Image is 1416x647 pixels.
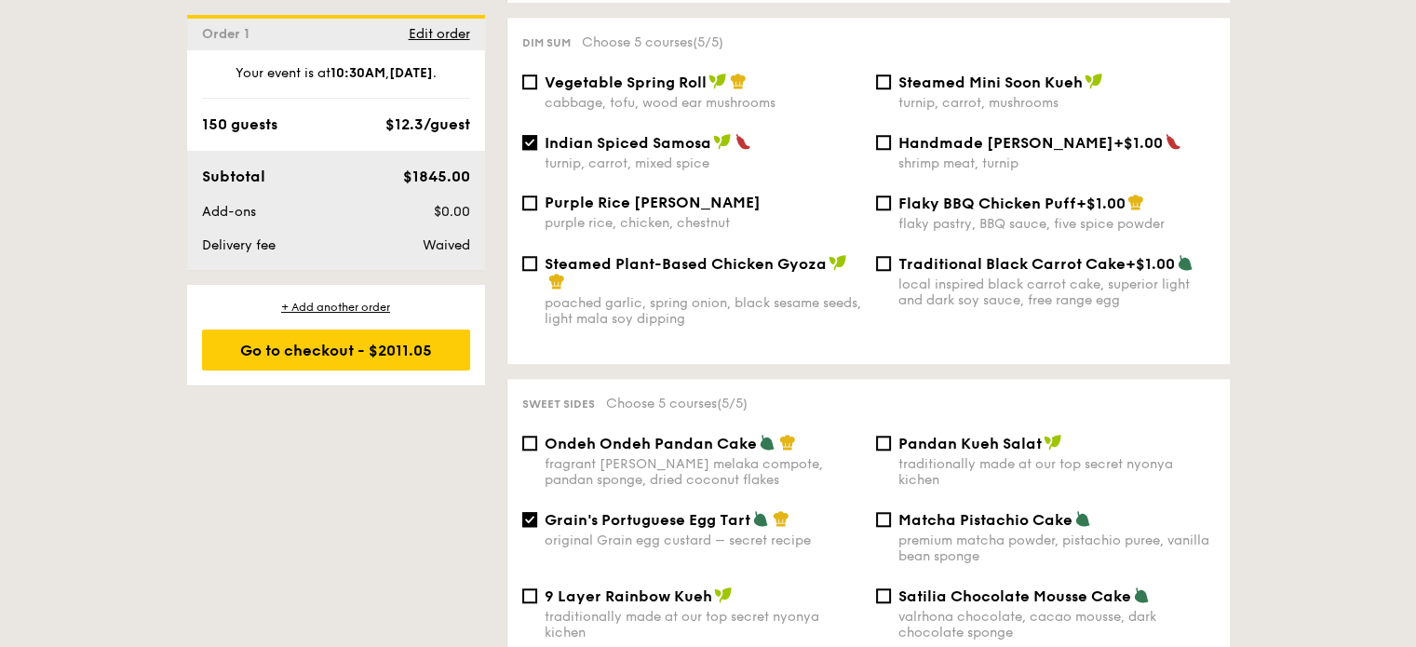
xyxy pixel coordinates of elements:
[898,435,1042,452] span: Pandan Kueh Salat
[522,36,571,49] span: Dim sum
[202,300,470,315] div: + Add another order
[1126,255,1175,273] span: +$1.00
[829,254,847,271] img: icon-vegan.f8ff3823.svg
[713,133,732,150] img: icon-vegan.f8ff3823.svg
[1074,510,1091,527] img: icon-vegetarian.fe4039eb.svg
[545,215,861,231] div: purple rice, chicken, chestnut
[1177,254,1193,271] img: icon-vegetarian.fe4039eb.svg
[522,256,537,271] input: Steamed Plant-Based Chicken Gyozapoached garlic, spring onion, black sesame seeds, light mala soy...
[545,155,861,171] div: turnip, carrot, mixed spice
[898,587,1131,605] span: Satilia Chocolate Mousse Cake
[548,273,565,290] img: icon-chef-hat.a58ddaea.svg
[545,134,711,152] span: Indian Spiced Samosa
[898,216,1215,232] div: flaky pastry, BBQ sauce, five spice powder
[898,276,1215,308] div: local inspired black carrot cake, superior light and dark soy sauce, free range egg
[876,195,891,210] input: Flaky BBQ Chicken Puff+$1.00flaky pastry, BBQ sauce, five spice powder
[522,398,595,411] span: Sweet sides
[202,330,470,371] div: Go to checkout - $2011.05
[582,34,723,50] span: Choose 5 courses
[1113,134,1163,152] span: +$1.00
[876,256,891,271] input: Traditional Black Carrot Cake+$1.00local inspired black carrot cake, superior light and dark soy ...
[1165,133,1181,150] img: icon-spicy.37a8142b.svg
[717,396,748,411] span: (5/5)
[898,532,1215,564] div: premium matcha powder, pistachio puree, vanilla bean sponge
[522,195,537,210] input: Purple Rice [PERSON_NAME]purple rice, chicken, chestnut
[898,155,1215,171] div: shrimp meat, turnip
[402,168,469,185] span: $1845.00
[1044,434,1062,451] img: icon-vegan.f8ff3823.svg
[385,114,470,136] div: $12.3/guest
[898,134,1113,152] span: Handmade [PERSON_NAME]
[202,26,257,42] span: Order 1
[898,95,1215,111] div: turnip, carrot, mushrooms
[545,295,861,327] div: poached garlic, spring onion, black sesame seeds, light mala soy dipping
[773,510,789,527] img: icon-chef-hat.a58ddaea.svg
[545,609,861,640] div: traditionally made at our top secret nyonya kichen
[876,512,891,527] input: Matcha Pistachio Cakepremium matcha powder, pistachio puree, vanilla bean sponge
[759,434,775,451] img: icon-vegetarian.fe4039eb.svg
[522,74,537,89] input: Vegetable Spring Rollcabbage, tofu, wood ear mushrooms
[202,114,277,136] div: 150 guests
[735,133,751,150] img: icon-spicy.37a8142b.svg
[876,436,891,451] input: Pandan Kueh Salattraditionally made at our top secret nyonya kichen
[389,65,433,81] strong: [DATE]
[545,511,750,529] span: Grain's Portuguese Egg Tart
[898,195,1076,212] span: Flaky BBQ Chicken Puff
[898,609,1215,640] div: valrhona chocolate, cacao mousse, dark chocolate sponge
[1127,194,1144,210] img: icon-chef-hat.a58ddaea.svg
[898,511,1072,529] span: Matcha Pistachio Cake
[545,456,861,488] div: fragrant [PERSON_NAME] melaka compote, pandan sponge, dried coconut flakes
[876,74,891,89] input: Steamed Mini Soon Kuehturnip, carrot, mushrooms
[898,456,1215,488] div: traditionally made at our top secret nyonya kichen
[545,435,757,452] span: Ondeh Ondeh Pandan Cake
[545,194,761,211] span: Purple Rice [PERSON_NAME]
[433,204,469,220] span: $0.00
[522,588,537,603] input: 9 Layer Rainbow Kuehtraditionally made at our top secret nyonya kichen
[522,436,537,451] input: Ondeh Ondeh Pandan Cakefragrant [PERSON_NAME] melaka compote, pandan sponge, dried coconut flakes
[202,204,256,220] span: Add-ons
[409,26,470,42] span: Edit order
[545,532,861,548] div: original Grain egg custard – secret recipe
[606,396,748,411] span: Choose 5 courses
[1133,586,1150,603] img: icon-vegetarian.fe4039eb.svg
[876,135,891,150] input: Handmade [PERSON_NAME]+$1.00shrimp meat, turnip
[708,73,727,89] img: icon-vegan.f8ff3823.svg
[545,74,707,91] span: Vegetable Spring Roll
[1085,73,1103,89] img: icon-vegan.f8ff3823.svg
[693,34,723,50] span: (5/5)
[202,237,276,253] span: Delivery fee
[779,434,796,451] img: icon-chef-hat.a58ddaea.svg
[876,588,891,603] input: Satilia Chocolate Mousse Cakevalrhona chocolate, cacao mousse, dark chocolate sponge
[1076,195,1126,212] span: +$1.00
[730,73,747,89] img: icon-chef-hat.a58ddaea.svg
[545,95,861,111] div: cabbage, tofu, wood ear mushrooms
[898,255,1126,273] span: Traditional Black Carrot Cake
[422,237,469,253] span: Waived
[545,587,712,605] span: 9 Layer Rainbow Kueh
[202,168,265,185] span: Subtotal
[330,65,385,81] strong: 10:30AM
[522,512,537,527] input: Grain's Portuguese Egg Tartoriginal Grain egg custard – secret recipe
[202,64,470,99] div: Your event is at , .
[714,586,733,603] img: icon-vegan.f8ff3823.svg
[752,510,769,527] img: icon-vegetarian.fe4039eb.svg
[522,135,537,150] input: Indian Spiced Samosaturnip, carrot, mixed spice
[898,74,1083,91] span: Steamed Mini Soon Kueh
[545,255,827,273] span: Steamed Plant-Based Chicken Gyoza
